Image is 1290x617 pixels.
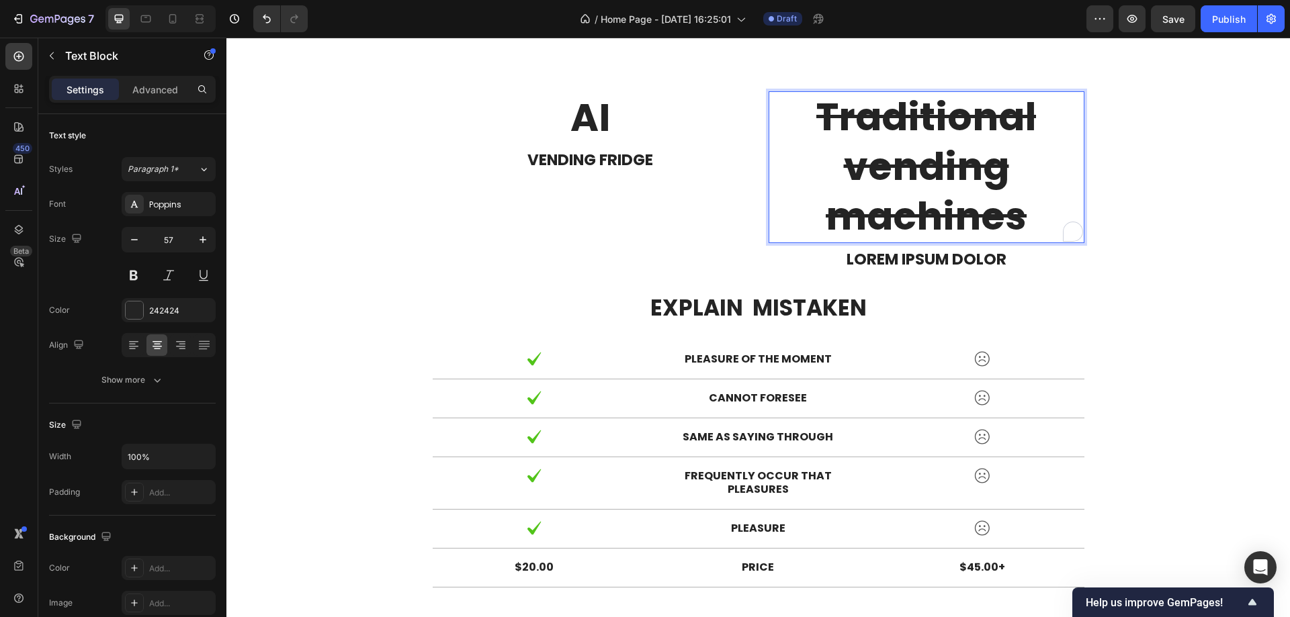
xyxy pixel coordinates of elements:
[1086,596,1244,609] span: Help us improve GemPages!
[122,157,216,181] button: Paragraph 1*
[149,199,212,211] div: Poppins
[431,432,632,460] p: frequently occur that pleasures
[49,597,73,609] div: Image
[13,143,32,154] div: 450
[149,563,212,575] div: Add...
[49,163,73,175] div: Styles
[149,598,212,610] div: Add...
[208,523,408,537] p: $20.00
[1244,551,1277,583] div: Open Intercom Messenger
[655,523,856,537] p: $45.00+
[431,484,632,498] p: pleasure
[590,52,810,205] s: Traditional vending machines
[49,230,85,248] div: Size
[431,354,632,368] p: cannot foresee
[748,352,764,368] img: gempages_432750572815254551-ed9ddb4d-ddf4-4ae7-ae73-be6a5f452558.svg
[1201,5,1257,32] button: Publish
[431,315,632,329] p: pleasure of the moment
[208,256,857,285] p: explain mistaken
[49,368,216,392] button: Show more
[132,83,178,97] p: Advanced
[1151,5,1195,32] button: Save
[748,430,764,446] img: gempages_432750572815254551-ed9ddb4d-ddf4-4ae7-ae73-be6a5f452558.svg
[300,391,316,407] img: gempages_432750572815254551-a8dbcb98-7050-4447-ba7b-34b244cf12ff.svg
[67,83,104,97] p: Settings
[122,444,215,469] input: Auto
[49,562,70,574] div: Color
[300,314,316,329] img: gempages_432750572815254551-a8dbcb98-7050-4447-ba7b-34b244cf12ff.svg
[226,38,1290,617] iframe: To enrich screen reader interactions, please activate Accessibility in Grammarly extension settings
[49,450,71,463] div: Width
[300,352,316,368] img: gempages_432750572815254551-a8dbcb98-7050-4447-ba7b-34b244cf12ff.svg
[431,523,632,537] p: Price
[49,416,85,434] div: Size
[5,5,100,32] button: 7
[601,12,731,26] span: Home Page - [DATE] 16:25:01
[748,483,764,498] img: gempages_432750572815254551-ed9ddb4d-ddf4-4ae7-ae73-be6a5f452558.svg
[49,486,80,498] div: Padding
[49,528,114,547] div: Background
[300,483,316,498] img: gempages_432750572815254551-a8dbcb98-7050-4447-ba7b-34b244cf12ff.svg
[1086,594,1260,610] button: Show survey - Help us improve GemPages!
[10,246,32,256] div: Beta
[128,163,179,175] span: Paragraph 1*
[49,304,70,316] div: Color
[253,5,308,32] div: Undo/Redo
[300,430,316,446] img: gempages_432750572815254551-a8dbcb98-7050-4447-ba7b-34b244cf12ff.svg
[101,373,164,387] div: Show more
[149,487,212,499] div: Add...
[49,198,66,210] div: Font
[777,13,797,25] span: Draft
[431,393,632,407] p: same as saying through
[748,391,764,407] img: gempages_432750572815254551-ed9ddb4d-ddf4-4ae7-ae73-be6a5f452558.svg
[88,11,94,27] p: 7
[1212,12,1246,26] div: Publish
[748,314,764,329] img: gempages_432750572815254551-ed9ddb4d-ddf4-4ae7-ae73-be6a5f452558.svg
[49,336,87,354] div: Align
[149,305,212,317] div: 242424
[65,48,179,64] p: Text Block
[1162,13,1185,25] span: Save
[595,12,598,26] span: /
[49,130,86,142] div: Text style
[544,212,857,232] p: Lorem ipsum dolor
[542,54,858,205] div: To enrich screen reader interactions, please activate Accessibility in Grammarly extension settings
